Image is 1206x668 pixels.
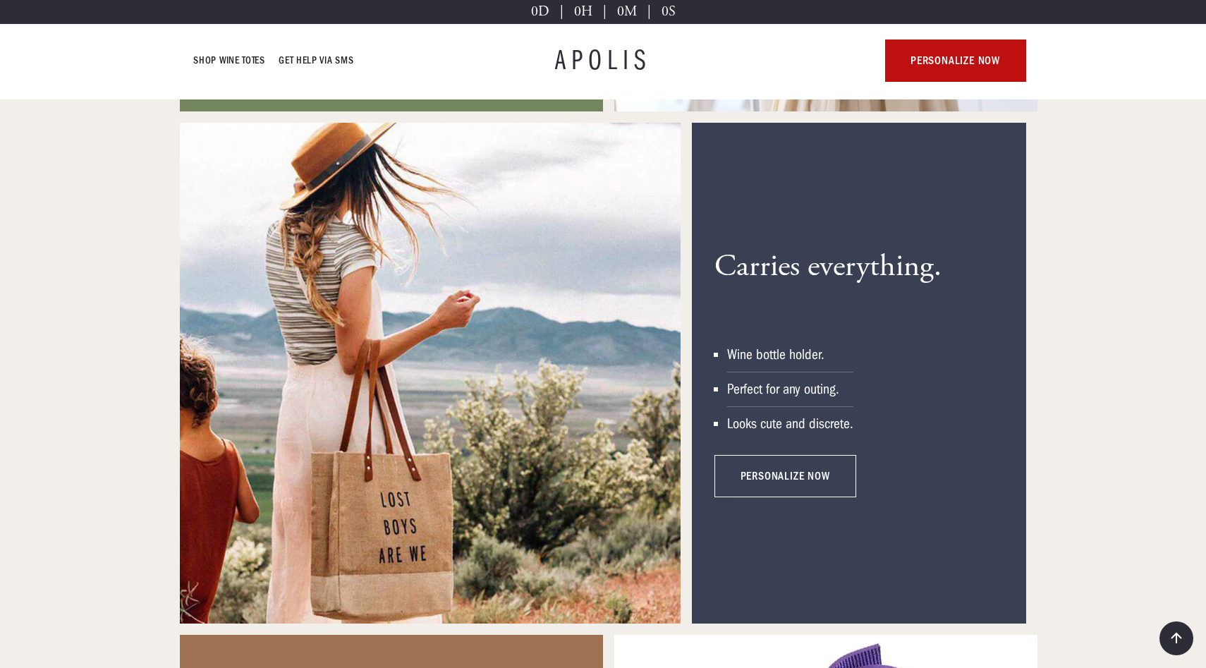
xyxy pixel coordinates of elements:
[194,52,265,69] a: Shop Wine Totes
[727,415,853,432] div: Looks cute and discrete.
[885,40,1026,82] a: personalize now
[180,123,681,624] img: A market bag holding gifts for an event
[279,52,354,69] a: GET HELP VIA SMS
[727,346,853,363] div: Wine bottle holder.
[714,455,855,497] a: personalize now
[714,248,942,286] h3: Carries everything.
[555,47,651,75] a: APOLIS
[727,381,853,398] div: Perfect for any outing.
